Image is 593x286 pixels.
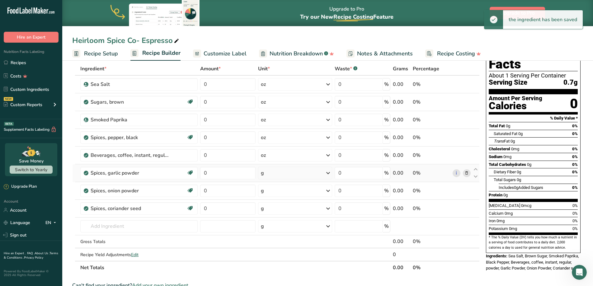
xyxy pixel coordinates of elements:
span: Recipe Builder [142,49,181,57]
div: 0% [413,116,450,124]
span: 0g [514,185,518,190]
div: 0.00 [393,98,411,106]
span: 0% [572,131,578,136]
div: Spices, onion powder [91,187,168,195]
section: % Daily Value * [489,115,578,122]
span: Total Sugars [494,177,516,182]
span: 0% [572,124,578,128]
span: 0% [572,185,578,190]
span: Calcium [489,211,504,216]
div: 0% [413,205,450,212]
span: 0mg [509,226,517,231]
span: Grams [393,65,408,73]
span: Ingredient [80,65,106,73]
span: 0mg [497,218,505,223]
span: 0g [503,193,508,197]
div: 0.00 [393,152,411,159]
div: Waste [335,65,357,73]
span: 0% [572,211,578,216]
span: Sodium [489,154,502,159]
div: 0% [413,238,450,245]
span: Percentage [413,65,439,73]
div: Recipe Yield Adjustments [80,251,198,258]
div: Amount Per Serving [489,96,542,101]
div: 0.00 [393,187,411,195]
div: 0.00 [393,205,411,212]
div: g [261,223,264,230]
span: 0g [517,177,521,182]
div: 0 [570,96,578,112]
div: oz [261,81,266,88]
span: Fat [494,139,510,143]
i: Trans [494,139,504,143]
div: g [261,169,264,177]
a: Hire an Expert . [4,251,26,256]
span: Switch to Yearly [15,167,47,173]
div: g [261,187,264,195]
span: 0% [572,226,578,231]
span: Saturated Fat [494,131,517,136]
a: About Us . [35,251,49,256]
a: Privacy Policy [24,256,43,260]
div: EN [45,219,59,226]
button: Upgrade to Pro [490,7,545,19]
span: Includes Added Sugars [499,185,543,190]
span: 0mg [503,154,511,159]
span: 0g [527,162,531,167]
a: Recipe Setup [72,47,118,61]
div: 0.00 [393,134,411,141]
span: 0% [572,162,578,167]
span: 0% [572,147,578,151]
div: Powered By FoodLabelMaker © 2025 All Rights Reserved [4,270,59,277]
h1: Nutrition Facts [489,43,578,71]
span: Recipe Costing [333,13,373,21]
div: BETA [4,122,14,126]
div: 0% [413,81,450,88]
div: oz [261,152,266,159]
span: Dietary Fiber [494,170,516,174]
span: Recipe Setup [84,49,118,58]
span: 0g [518,131,523,136]
span: 0mcg [521,203,531,208]
div: oz [261,98,266,106]
a: Notes & Attachments [346,47,413,61]
div: 0.00 [393,238,411,245]
div: Upgrade Plan [4,184,37,190]
span: 0mg [511,147,519,151]
a: Customize Label [193,47,247,61]
div: About 1 Serving Per Container [489,73,578,79]
div: 0.00 [393,116,411,124]
div: Upgrade to Pro [300,0,393,26]
div: oz [261,134,266,141]
span: Unit [258,65,270,73]
a: i [453,169,460,177]
div: the ingredient has been saved [503,10,583,29]
span: 0% [572,218,578,223]
span: 0g [506,124,510,128]
div: Sugars, brown [91,98,168,106]
span: 0g [511,139,515,143]
div: Beverages, coffee, instant, regular, powder [91,152,168,159]
div: Gross Totals [80,238,198,245]
span: 0g [517,170,521,174]
div: g [261,205,264,212]
span: Recipe Costing [437,49,475,58]
span: 0% [572,154,578,159]
th: 0.00 [392,261,412,274]
div: 0 [393,251,411,258]
button: Hire an Expert [4,32,59,43]
span: Customize Label [204,49,247,58]
div: Heirloom Spice Co- Espresso [72,35,180,46]
span: [MEDICAL_DATA] [489,203,520,208]
span: 0.7g [563,79,578,87]
div: Spices, garlic powder [91,169,168,177]
div: 0% [413,98,450,106]
div: Spices, coriander seed [91,205,168,212]
span: Amount [200,65,221,73]
a: FAQ . [27,251,35,256]
iframe: Intercom live chat [572,265,587,280]
div: 0% [413,134,450,141]
span: Protein [489,193,502,197]
button: Switch to Yearly [10,166,53,174]
div: 0% [413,152,450,159]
